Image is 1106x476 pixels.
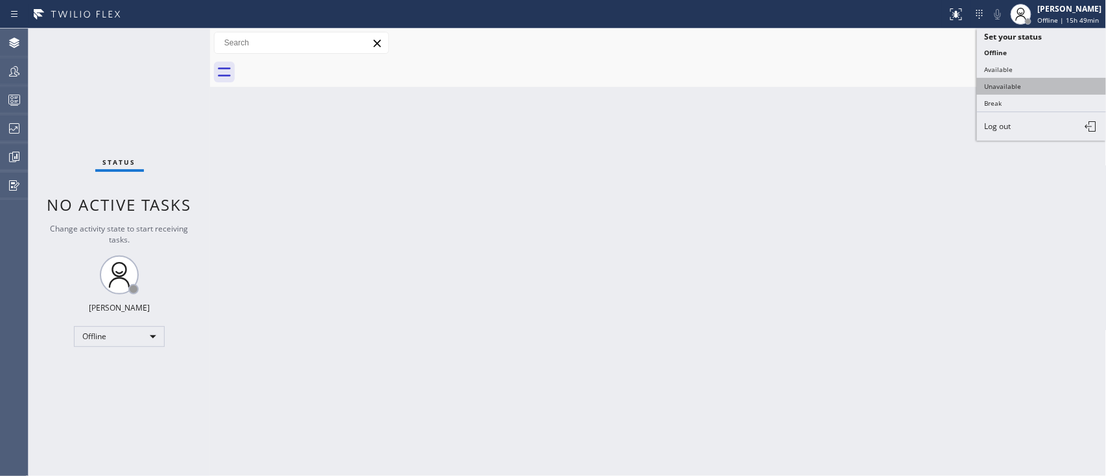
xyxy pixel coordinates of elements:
button: Mute [989,5,1007,23]
span: Offline | 15h 49min [1038,16,1100,25]
div: Offline [74,326,165,347]
span: Change activity state to start receiving tasks. [51,223,189,245]
span: No active tasks [47,194,192,215]
span: Status [103,158,136,167]
div: [PERSON_NAME] [1038,3,1102,14]
div: [PERSON_NAME] [89,302,150,313]
input: Search [215,32,388,53]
